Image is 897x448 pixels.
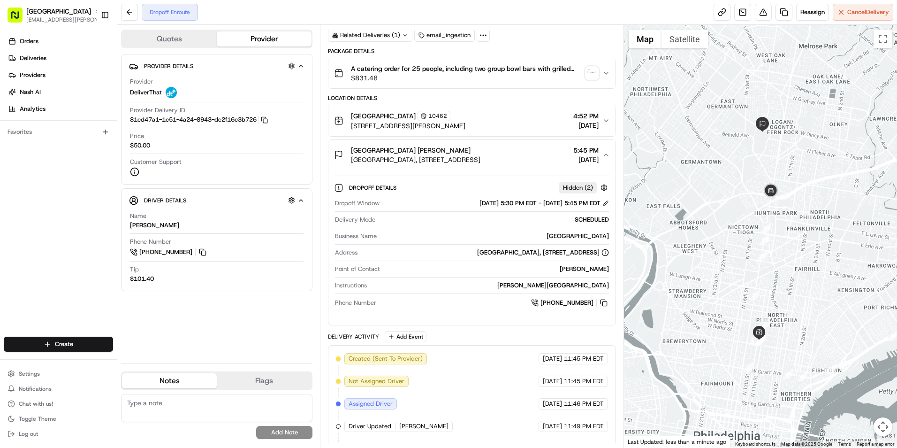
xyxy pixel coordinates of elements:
[826,363,836,374] div: 19
[4,4,97,26] button: [GEOGRAPHIC_DATA][EMAIL_ADDRESS][PERSON_NAME][DOMAIN_NAME]
[217,373,312,388] button: Flags
[4,397,113,410] button: Chat with us!
[335,299,376,307] span: Phone Number
[328,47,616,55] div: Package Details
[335,216,375,224] span: Delivery Mode
[414,29,475,42] div: email_ingestion
[349,377,404,386] span: Not Assigned Driver
[874,417,892,436] button: Map camera controls
[20,90,37,107] img: 9188753566659_6852d8bf1fb38e338040_72.png
[735,441,775,448] button: Keyboard shortcuts
[130,106,185,115] span: Provider Delivery ID
[349,355,423,363] span: Created (Sent To Provider)
[130,265,139,274] span: Tip
[19,415,56,423] span: Toggle Theme
[384,265,609,273] div: [PERSON_NAME]
[351,73,582,83] span: $831.48
[20,105,46,113] span: Analytics
[796,4,829,21] button: Reassign
[144,62,193,70] span: Provider Details
[66,232,114,240] a: Powered byPylon
[800,8,825,16] span: Reassign
[838,441,851,447] a: Terms
[9,90,26,107] img: 1736555255976-a54dd68f-1ca7-489b-9aae-adbdc363a1c4
[20,37,38,46] span: Orders
[477,248,609,257] div: [GEOGRAPHIC_DATA], [STREET_ADDRESS]
[19,370,40,378] span: Settings
[76,206,154,223] a: 💻API Documentation
[4,412,113,425] button: Toggle Theme
[874,30,892,48] button: Toggle fullscreen view
[20,88,41,96] span: Nash AI
[4,34,117,49] a: Orders
[130,88,162,97] span: DeliverThat
[328,140,616,170] button: [GEOGRAPHIC_DATA] [PERSON_NAME][GEOGRAPHIC_DATA], [STREET_ADDRESS]5:45 PM[DATE]
[9,38,171,53] p: Welcome 👋
[130,141,150,150] span: $50.00
[748,335,759,345] div: 23
[19,385,52,393] span: Notifications
[797,371,807,382] div: 20
[130,132,144,140] span: Price
[760,319,770,329] div: 30
[661,30,708,48] button: Show satellite imagery
[4,124,113,139] div: Favorites
[19,400,53,408] span: Chat with us!
[756,251,767,262] div: 32
[145,120,171,131] button: See all
[573,111,599,121] span: 4:52 PM
[783,369,793,379] div: 21
[573,121,599,130] span: [DATE]
[328,333,379,340] div: Delivery Activity
[130,221,179,230] div: [PERSON_NAME]
[564,422,604,431] span: 11:49 PM EDT
[9,9,28,28] img: Nash
[564,377,604,386] span: 11:45 PM EDT
[371,281,609,290] div: [PERSON_NAME][GEOGRAPHIC_DATA]
[543,377,562,386] span: [DATE]
[847,8,889,16] span: Cancel Delivery
[380,232,609,240] div: [GEOGRAPHIC_DATA]
[144,197,186,204] span: Driver Details
[19,210,72,219] span: Knowledge Base
[564,355,604,363] span: 11:45 PM EDT
[26,16,101,23] span: [EMAIL_ADDRESS][PERSON_NAME][DOMAIN_NAME]
[351,111,416,121] span: [GEOGRAPHIC_DATA]
[4,367,113,380] button: Settings
[335,265,380,273] span: Point of Contact
[6,206,76,223] a: 📗Knowledge Base
[585,67,599,80] button: signature_proof_of_delivery image
[20,54,46,62] span: Deliveries
[629,30,661,48] button: Show street map
[24,61,155,70] input: Clear
[122,373,217,388] button: Notes
[543,355,562,363] span: [DATE]
[335,232,377,240] span: Business Name
[335,199,380,208] span: Dropoff Window
[540,299,593,307] span: [PHONE_NUMBER]
[4,51,117,66] a: Deliveries
[83,146,102,153] span: [DATE]
[4,85,117,100] a: Nash AI
[531,298,609,308] a: [PHONE_NUMBER]
[328,170,616,325] div: [GEOGRAPHIC_DATA] [PERSON_NAME][GEOGRAPHIC_DATA], [STREET_ADDRESS]5:45 PM[DATE]
[20,71,46,79] span: Providers
[4,337,113,352] button: Create
[573,155,599,164] span: [DATE]
[130,77,153,86] span: Provider
[166,87,177,98] img: profile_deliverthat_partner.png
[4,101,117,116] a: Analytics
[29,171,76,178] span: [PERSON_NAME]
[26,7,91,16] button: [GEOGRAPHIC_DATA]
[349,184,398,192] span: Dropoff Details
[130,116,268,124] button: 81cd47a1-1c51-4a24-8943-dc2f16c3b726
[335,281,367,290] span: Instructions
[93,233,114,240] span: Pylon
[479,199,609,208] div: [DATE] 5:30 PM EDT - [DATE] 5:45 PM EDT
[833,4,893,21] button: CancelDelivery
[78,171,81,178] span: •
[9,211,17,218] div: 📗
[385,331,426,342] button: Add Event
[750,290,760,300] div: 31
[328,105,616,136] button: [GEOGRAPHIC_DATA]10462[STREET_ADDRESS][PERSON_NAME]4:52 PM[DATE]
